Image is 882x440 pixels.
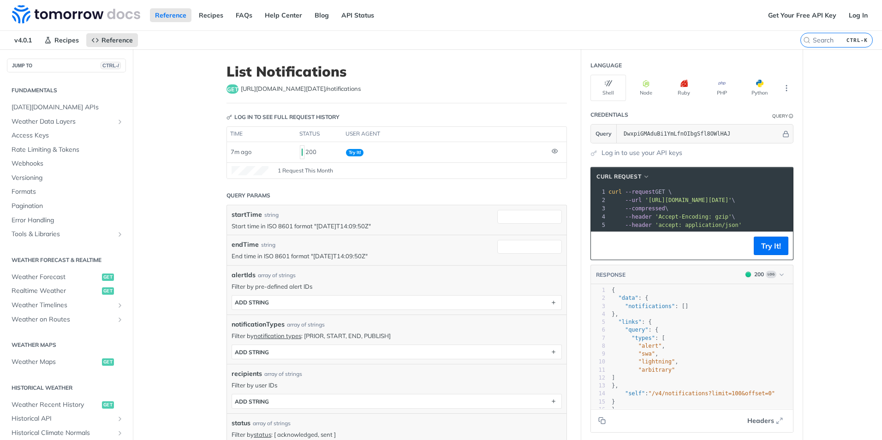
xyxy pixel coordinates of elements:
[596,270,626,279] button: RESPONSE
[638,358,675,365] span: "lightning"
[591,374,605,382] div: 12
[590,61,622,70] div: Language
[625,189,655,195] span: --request
[235,349,269,356] div: ADD string
[54,36,79,44] span: Recipes
[612,351,658,357] span: ,
[612,303,688,309] span: : []
[7,384,126,392] h2: Historical Weather
[7,256,126,264] h2: Weather Forecast & realtime
[608,214,735,220] span: \
[619,125,781,143] input: apikey
[12,230,114,239] span: Tools & Libraries
[754,270,764,279] div: 200
[591,366,605,374] div: 11
[346,149,364,156] span: Try It!
[232,394,561,408] button: ADD string
[618,319,642,325] span: "links"
[625,327,649,333] span: "query"
[232,332,562,340] p: Filter by : [PRIOR, START, END, PUBLISH]
[591,196,607,204] div: 2
[763,8,841,22] a: Get Your Free API Key
[232,270,256,280] span: alertIds
[102,287,114,295] span: get
[12,414,114,423] span: Historical API
[591,310,605,318] div: 4
[232,381,562,389] p: Filter by user IDs
[602,148,682,158] a: Log in to use your API keys
[232,296,561,309] button: ADD string
[591,286,605,294] div: 1
[7,86,126,95] h2: Fundamentals
[591,382,605,390] div: 13
[704,75,739,101] button: PHP
[7,355,126,369] a: Weather Mapsget
[7,227,126,241] a: Tools & LibrariesShow subpages for Tools & Libraries
[336,8,379,22] a: API Status
[7,298,126,312] a: Weather TimelinesShow subpages for Weather Timelines
[235,299,269,306] div: ADD string
[7,59,126,72] button: JUMP TOCTRL-/
[612,311,619,317] span: },
[645,197,732,203] span: '[URL][DOMAIN_NAME][DATE]'
[102,274,114,281] span: get
[261,241,275,249] div: string
[12,315,114,324] span: Weather on Routes
[591,390,605,398] div: 14
[591,221,607,229] div: 5
[226,114,232,120] svg: Key
[638,367,675,373] span: "arbitrary"
[264,370,302,378] div: array of strings
[612,343,665,349] span: ,
[742,414,788,428] button: Headers
[232,418,250,428] span: status
[232,166,268,175] canvas: Line Graph
[232,210,262,220] label: startTime
[241,84,361,94] span: https://api.tomorrow.io/v4/notifications
[782,84,791,92] svg: More ellipsis
[227,127,296,142] th: time
[596,172,641,181] span: cURL Request
[591,303,605,310] div: 3
[101,36,133,44] span: Reference
[194,8,228,22] a: Recipes
[116,316,124,323] button: Show subpages for Weather on Routes
[7,214,126,227] a: Error Handling
[612,287,615,293] span: {
[612,390,775,397] span: :
[591,398,605,406] div: 15
[608,197,735,203] span: \
[608,189,672,195] span: GET \
[253,419,291,428] div: array of strings
[591,318,605,326] div: 5
[7,412,126,426] a: Historical APIShow subpages for Historical API
[747,416,774,426] span: Headers
[781,129,791,138] button: Hide
[116,231,124,238] button: Show subpages for Tools & Libraries
[612,375,615,381] span: ]
[260,8,307,22] a: Help Center
[596,239,608,253] button: Copy to clipboard
[741,270,788,279] button: 200200Log
[666,75,702,101] button: Ruby
[232,320,285,329] span: notificationTypes
[618,295,638,301] span: "data"
[150,8,191,22] a: Reference
[232,345,561,359] button: ADD string
[591,358,605,366] div: 10
[7,171,126,185] a: Versioning
[655,222,742,228] span: 'accept: application/json'
[342,127,548,142] th: user agent
[591,125,617,143] button: Query
[742,75,777,101] button: Python
[7,129,126,143] a: Access Keys
[7,199,126,213] a: Pagination
[612,319,652,325] span: : {
[591,350,605,358] div: 9
[258,271,296,279] div: array of strings
[590,75,626,101] button: Shell
[12,173,124,183] span: Versioning
[254,431,271,438] a: status
[649,390,775,397] span: "/v4/notifications?limit=100&offset=0"
[844,36,870,45] kbd: CTRL-K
